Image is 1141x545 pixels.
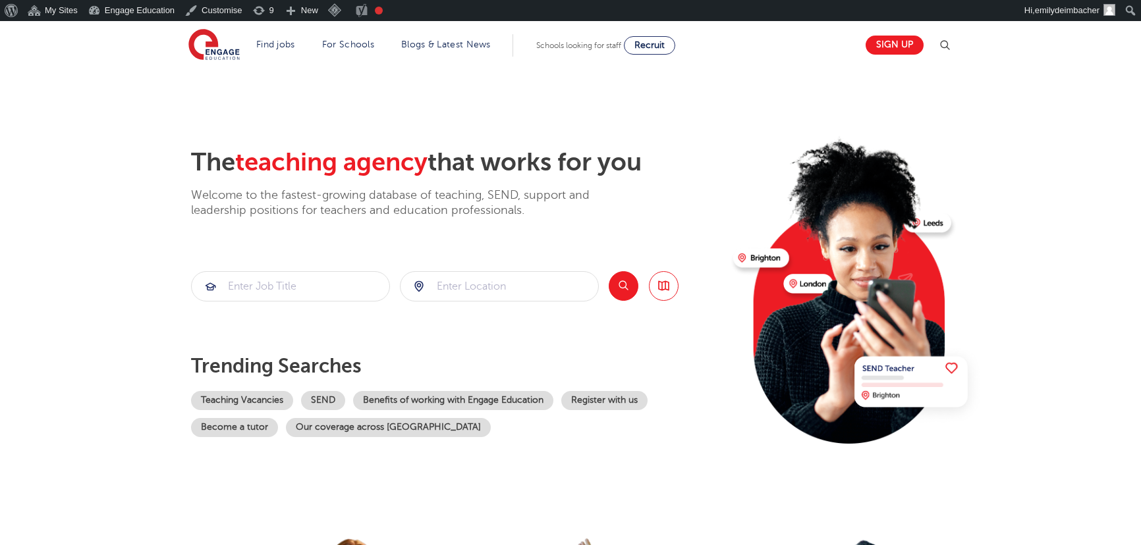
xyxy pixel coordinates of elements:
a: Become a tutor [191,418,278,437]
a: Register with us [561,391,648,410]
h2: The that works for you [191,147,723,178]
span: emilydeimbacher [1035,5,1099,15]
a: Our coverage across [GEOGRAPHIC_DATA] [286,418,491,437]
div: Needs improvement [375,7,383,14]
button: Search [609,271,638,301]
a: Find jobs [256,39,295,49]
div: Submit [400,271,599,301]
a: Blogs & Latest News [401,39,491,49]
p: Welcome to the fastest-growing database of teaching, SEND, support and leadership positions for t... [191,188,626,219]
a: Recruit [624,36,675,55]
p: Trending searches [191,354,723,378]
a: Benefits of working with Engage Education [353,391,553,410]
span: Recruit [634,40,665,50]
span: Schools looking for staff [536,41,621,50]
div: Submit [191,271,390,301]
input: Submit [192,272,389,301]
img: Engage Education [188,29,240,62]
a: Sign up [866,36,924,55]
a: Teaching Vacancies [191,391,293,410]
input: Submit [401,272,598,301]
a: SEND [301,391,345,410]
a: For Schools [322,39,374,49]
span: teaching agency [235,148,428,176]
